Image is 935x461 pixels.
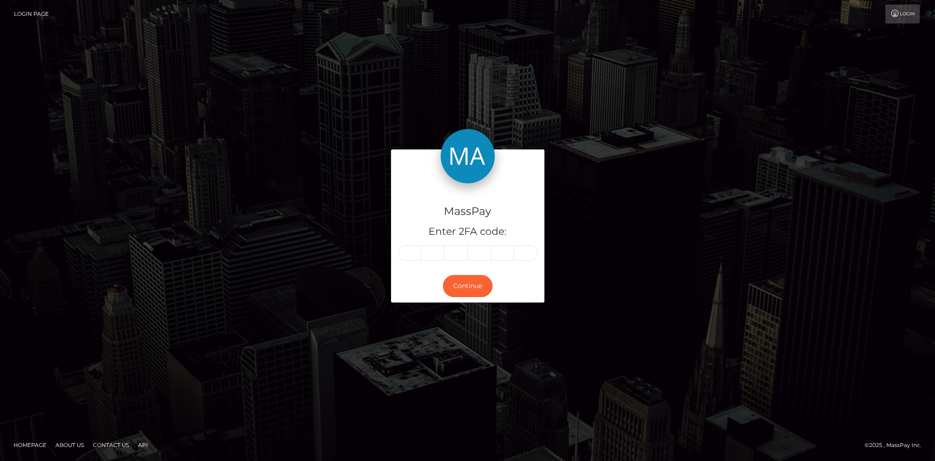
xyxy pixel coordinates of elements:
[885,5,920,23] a: Login
[398,225,538,239] h5: Enter 2FA code:
[441,129,495,183] img: MassPay
[14,5,49,23] a: Login Page
[398,204,538,219] h4: MassPay
[52,438,88,452] a: About Us
[443,275,493,297] button: Continue
[134,438,152,452] a: API
[865,440,928,450] div: © 2025 , MassPay Inc.
[89,438,133,452] a: Contact Us
[10,438,50,452] a: Homepage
